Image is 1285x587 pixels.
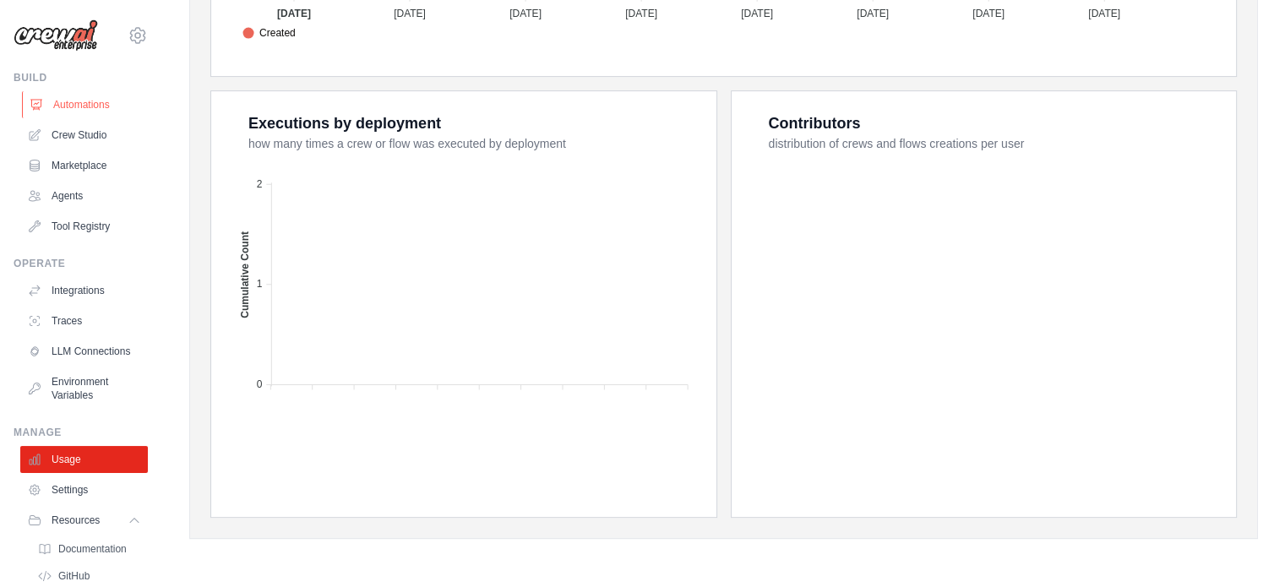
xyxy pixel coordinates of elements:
[257,378,263,389] tspan: 0
[14,71,148,84] div: Build
[14,19,98,52] img: Logo
[20,152,148,179] a: Marketplace
[242,25,296,41] span: Created
[22,91,150,118] a: Automations
[769,111,861,135] div: Contributors
[625,7,657,19] tspan: [DATE]
[20,476,148,503] a: Settings
[30,537,148,561] a: Documentation
[58,569,90,583] span: GitHub
[509,7,542,19] tspan: [DATE]
[52,514,100,527] span: Resources
[857,7,889,19] tspan: [DATE]
[20,182,148,209] a: Agents
[257,278,263,290] tspan: 1
[248,111,441,135] div: Executions by deployment
[20,213,148,240] a: Tool Registry
[972,7,1005,19] tspan: [DATE]
[20,307,148,334] a: Traces
[741,7,773,19] tspan: [DATE]
[20,368,148,409] a: Environment Variables
[248,135,696,152] dt: how many times a crew or flow was executed by deployment
[257,177,263,189] tspan: 2
[14,257,148,270] div: Operate
[769,135,1217,152] dt: distribution of crews and flows creations per user
[20,446,148,473] a: Usage
[239,231,251,318] text: Cumulative Count
[14,426,148,439] div: Manage
[58,542,127,556] span: Documentation
[20,507,148,534] button: Resources
[277,7,311,19] tspan: [DATE]
[20,338,148,365] a: LLM Connections
[394,7,426,19] tspan: [DATE]
[20,122,148,149] a: Crew Studio
[20,277,148,304] a: Integrations
[1088,7,1120,19] tspan: [DATE]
